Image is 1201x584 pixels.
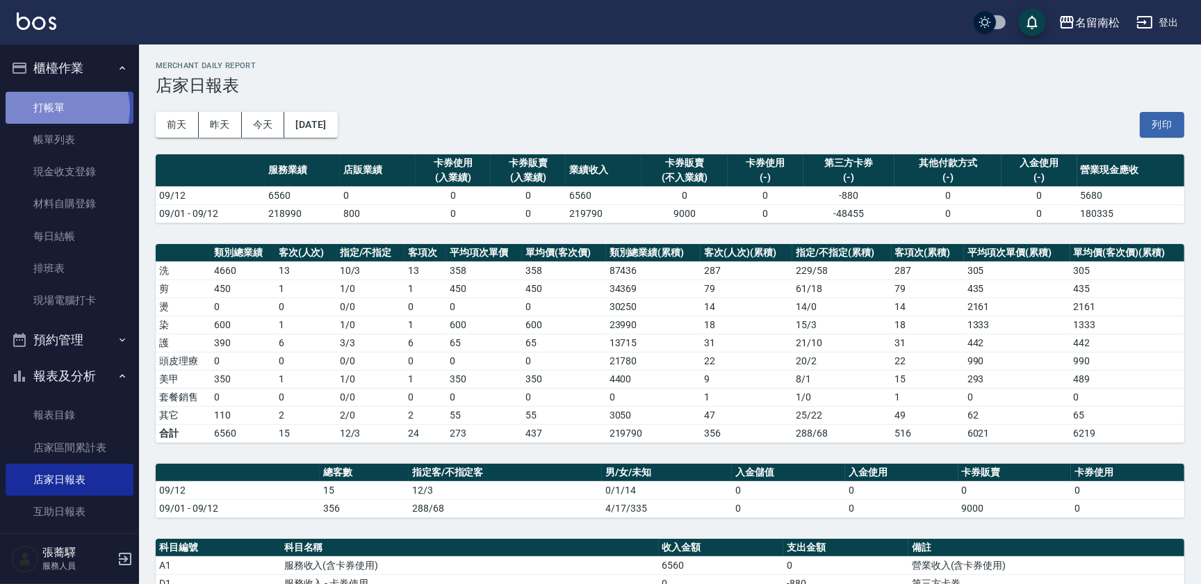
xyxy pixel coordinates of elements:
td: 1 / 0 [336,316,405,334]
div: (-) [807,170,891,185]
img: Logo [17,13,56,30]
td: 31 [701,334,792,352]
img: Person [11,545,39,573]
td: 442 [1070,334,1184,352]
td: 6 [405,334,446,352]
td: 染 [156,316,211,334]
button: 前天 [156,112,199,138]
td: 390 [211,334,275,352]
td: 287 [892,261,964,279]
div: (入業績) [419,170,487,185]
th: 業績收入 [566,154,641,187]
td: 6021 [964,424,1070,442]
td: 4/17/335 [602,499,732,517]
td: 0 [522,388,605,406]
td: 0 [845,481,958,499]
a: 互助日報表 [6,496,133,528]
td: 1333 [964,316,1070,334]
td: 0 [1070,388,1184,406]
td: 燙 [156,298,211,316]
td: 21780 [606,352,701,370]
td: 1 [405,279,446,298]
a: 店家日報表 [6,464,133,496]
td: 0 [340,186,415,204]
h5: 張蕎驛 [42,546,113,560]
td: 0 / 0 [336,352,405,370]
td: 21 / 10 [792,334,891,352]
a: 現金收支登錄 [6,156,133,188]
td: 1 / 0 [336,279,405,298]
td: 0 [732,499,845,517]
td: 23990 [606,316,701,334]
td: 合計 [156,424,211,442]
td: 0 [416,186,491,204]
td: 24 [405,424,446,442]
div: 卡券使用 [731,156,799,170]
td: 0 [446,388,522,406]
td: 其它 [156,406,211,424]
td: 55 [522,406,605,424]
td: 87436 [606,261,701,279]
td: 0 [1002,186,1077,204]
td: 6560 [659,556,784,574]
th: 平均項次單價(累積) [964,244,1070,262]
th: 客項次(累積) [892,244,964,262]
td: 442 [964,334,1070,352]
button: 今天 [242,112,285,138]
td: 營業收入(含卡券使用) [908,556,1184,574]
td: 0 [642,186,728,204]
td: 22 [701,352,792,370]
th: 卡券販賣 [958,464,1072,482]
div: (-) [731,170,799,185]
td: 22 [892,352,964,370]
td: 0 [894,204,1002,222]
td: 435 [1070,279,1184,298]
td: 800 [340,204,415,222]
td: 0/1/14 [602,481,732,499]
td: 6219 [1070,424,1184,442]
td: 3 / 3 [336,334,405,352]
td: 273 [446,424,522,442]
div: (入業績) [494,170,562,185]
th: 客項次 [405,244,446,262]
td: 61 / 18 [792,279,891,298]
td: 219790 [606,424,701,442]
td: 350 [522,370,605,388]
td: 49 [892,406,964,424]
td: 516 [892,424,964,442]
td: 4660 [211,261,275,279]
td: 1 [275,279,336,298]
th: 單均價(客次價)(累積) [1070,244,1184,262]
td: 9000 [642,204,728,222]
td: 09/12 [156,481,320,499]
a: 帳單列表 [6,124,133,156]
div: 名留南松 [1075,14,1120,31]
td: 2 / 0 [336,406,405,424]
td: 55 [446,406,522,424]
td: 437 [522,424,605,442]
div: (-) [1005,170,1073,185]
td: 0 [964,388,1070,406]
td: 600 [446,316,522,334]
th: 入金儲值 [732,464,845,482]
td: 14 [892,298,964,316]
a: 互助排行榜 [6,528,133,560]
td: 0 [275,298,336,316]
td: 09/01 - 09/12 [156,499,320,517]
td: 218990 [265,204,340,222]
a: 材料自購登錄 [6,188,133,220]
p: 服務人員 [42,560,113,572]
button: 名留南松 [1053,8,1125,37]
td: 14 [701,298,792,316]
td: 0 / 0 [336,298,405,316]
td: 0 [1071,499,1184,517]
table: a dense table [156,244,1184,443]
td: 0 [491,186,566,204]
td: 套餐銷售 [156,388,211,406]
td: 12/3 [336,424,405,442]
td: 0 [211,388,275,406]
th: 收入金額 [659,539,784,557]
td: 34369 [606,279,701,298]
td: 1333 [1070,316,1184,334]
td: 0 [446,352,522,370]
